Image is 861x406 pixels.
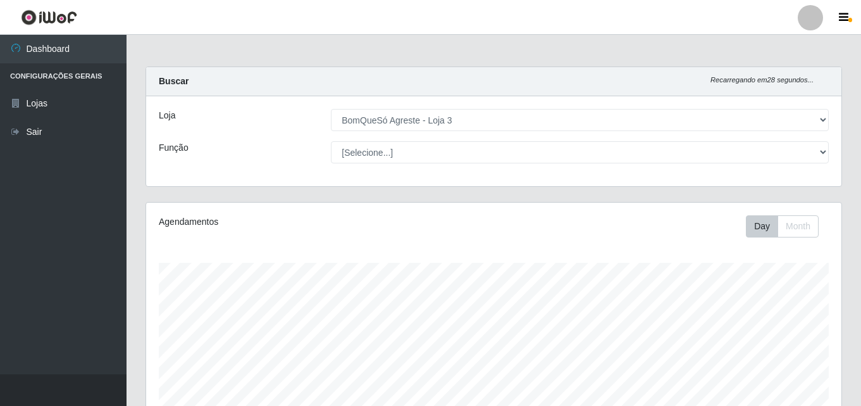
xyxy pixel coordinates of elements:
[746,215,819,238] div: First group
[159,141,189,155] label: Função
[21,10,77,25] img: CoreUI Logo
[710,76,814,84] i: Recarregando em 28 segundos...
[159,215,427,229] div: Agendamentos
[159,109,175,122] label: Loja
[777,215,819,238] button: Month
[159,76,189,86] strong: Buscar
[746,215,778,238] button: Day
[746,215,829,238] div: Toolbar with button groups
